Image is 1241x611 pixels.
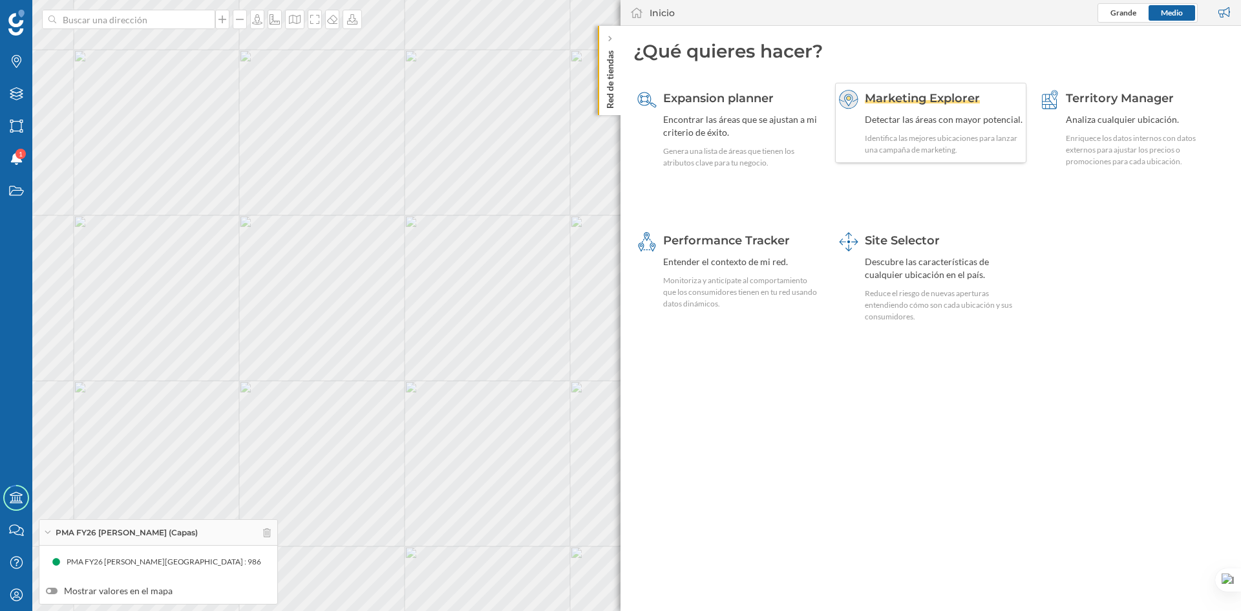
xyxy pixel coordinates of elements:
div: Genera una lista de áreas que tienen los atributos clave para tu negocio. [663,145,822,169]
div: Encontrar las áreas que se ajustan a mi criterio de éxito. [663,113,822,139]
div: ¿Qué quieres hacer? [633,39,1228,63]
span: Performance Tracker [663,233,790,248]
img: Geoblink Logo [8,10,25,36]
span: 1 [19,147,23,160]
img: territory-manager.svg [1040,90,1059,109]
span: Marketing Explorer [865,91,980,105]
div: Entender el contexto de mi red. [663,255,822,268]
p: Red de tiendas [604,45,617,109]
span: Grande [1110,8,1136,17]
span: Territory Manager [1066,91,1174,105]
div: Identifica las mejores ubicaciones para lanzar una campaña de marketing. [865,133,1023,156]
div: Inicio [650,6,675,19]
img: explorer--hover.svg [839,90,858,109]
span: Site Selector [865,233,940,248]
div: Reduce el riesgo de nuevas aperturas entendiendo cómo son cada ubicación y sus consumidores. [865,288,1023,323]
div: Analiza cualquier ubicación. [1066,113,1224,126]
span: Medio [1161,8,1183,17]
div: Detectar las áreas con mayor potencial. [865,113,1023,126]
div: Descubre las características de cualquier ubicación en el país. [865,255,1023,281]
div: Enriquece los datos internos con datos externos para ajustar los precios o promociones para cada ... [1066,133,1224,167]
span: PMA FY26 [PERSON_NAME][GEOGRAPHIC_DATA] : 986 [67,555,261,568]
label: Mostrar valores en el mapa [46,584,271,597]
div: Monitoriza y anticípate al comportamiento que los consumidores tienen en tu red usando datos diná... [663,275,822,310]
img: search-areas.svg [637,90,657,109]
span: Expansion planner [663,91,774,105]
span: Soporte [26,9,72,21]
span: PMA FY26 [PERSON_NAME] (Capas) [56,527,198,539]
img: dashboards-manager.svg [839,232,858,252]
img: monitoring-360.svg [637,232,657,252]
